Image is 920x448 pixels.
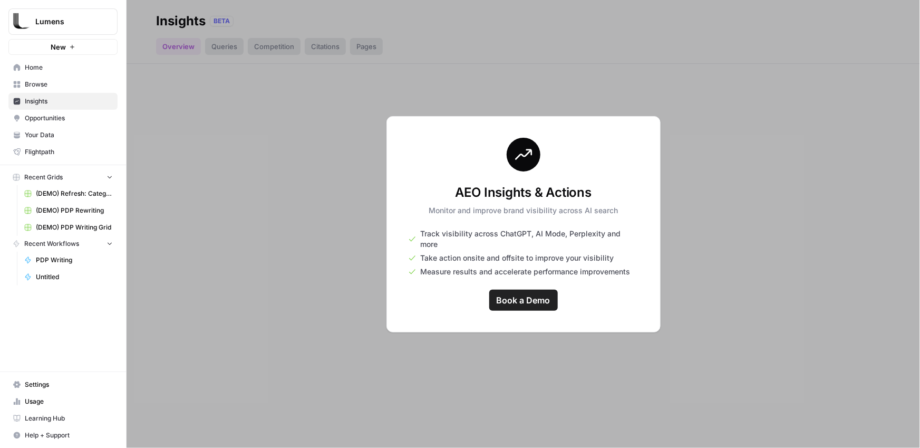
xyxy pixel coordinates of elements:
[8,144,118,160] a: Flightpath
[25,97,113,106] span: Insights
[25,130,113,140] span: Your Data
[24,173,63,182] span: Recent Grids
[8,127,118,144] a: Your Data
[36,206,113,215] span: (DEMO) PDP Rewriting
[8,376,118,393] a: Settings
[51,42,66,52] span: New
[25,147,113,157] span: Flightpath
[8,169,118,185] button: Recent Grids
[25,414,113,423] span: Learning Hub
[36,223,113,232] span: (DEMO) PDP Writing Grid
[36,255,113,265] span: PDP Writing
[8,8,118,35] button: Workspace: Lumens
[429,205,618,216] p: Monitor and improve brand visibility across AI search
[25,380,113,389] span: Settings
[20,219,118,236] a: (DEMO) PDP Writing Grid
[421,228,639,250] span: Track visibility across ChatGPT, AI Mode, Perplexity and more
[20,202,118,219] a: (DEMO) PDP Rewriting
[497,294,550,307] span: Book a Demo
[36,272,113,282] span: Untitled
[20,269,118,285] a: Untitled
[25,431,113,440] span: Help + Support
[36,189,113,198] span: (DEMO) Refresh: Category Landing Pages/Rebrand
[8,236,118,252] button: Recent Workflows
[25,80,113,89] span: Browse
[12,12,31,31] img: Lumens Logo
[8,427,118,444] button: Help + Support
[8,393,118,410] a: Usage
[8,410,118,427] a: Learning Hub
[24,239,79,249] span: Recent Workflows
[8,59,118,76] a: Home
[421,253,614,263] span: Take action onsite and offsite to improve your visibility
[20,185,118,202] a: (DEMO) Refresh: Category Landing Pages/Rebrand
[429,184,618,201] h3: AEO Insights & Actions
[8,39,118,55] button: New
[25,113,113,123] span: Opportunities
[20,252,118,269] a: PDP Writing
[8,76,118,93] a: Browse
[489,290,558,311] a: Book a Demo
[35,16,99,27] span: Lumens
[8,93,118,110] a: Insights
[8,110,118,127] a: Opportunities
[421,266,631,277] span: Measure results and accelerate performance improvements
[25,397,113,406] span: Usage
[25,63,113,72] span: Home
